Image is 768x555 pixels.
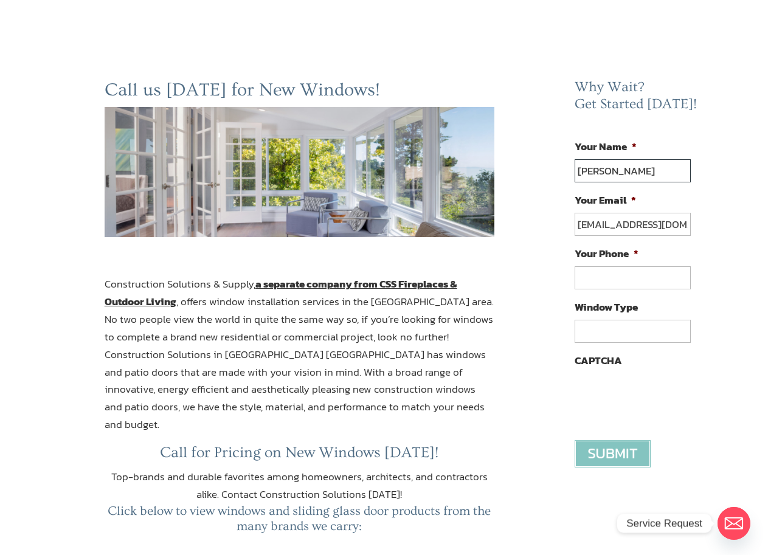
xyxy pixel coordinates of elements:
[105,79,495,107] h2: Call us [DATE] for New Windows!
[575,193,636,207] label: Your Email
[575,140,637,153] label: Your Name
[105,503,495,540] h4: Click below to view windows and sliding glass door products from the many brands we carry:
[575,79,700,119] h2: Why Wait? Get Started [DATE]!
[105,468,495,503] p: Top-brands and durable favorites among homeowners, architects, and contractors alike. Contact Con...
[718,507,750,540] a: Email
[105,107,495,237] img: windows-jacksonville-fl-ormond-beach-fl-construction-solutions
[575,300,638,314] label: Window Type
[105,275,495,444] p: Construction Solutions & Supply, , offers window installation services in the [GEOGRAPHIC_DATA] a...
[575,373,759,421] iframe: reCAPTCHA
[575,440,651,467] input: Submit
[105,276,457,309] strong: a separate company from CSS Fireplaces & Outdoor Living
[105,444,495,468] h3: Call for Pricing on New Windows [DATE]!
[575,354,622,367] label: CAPTCHA
[575,247,638,260] label: Your Phone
